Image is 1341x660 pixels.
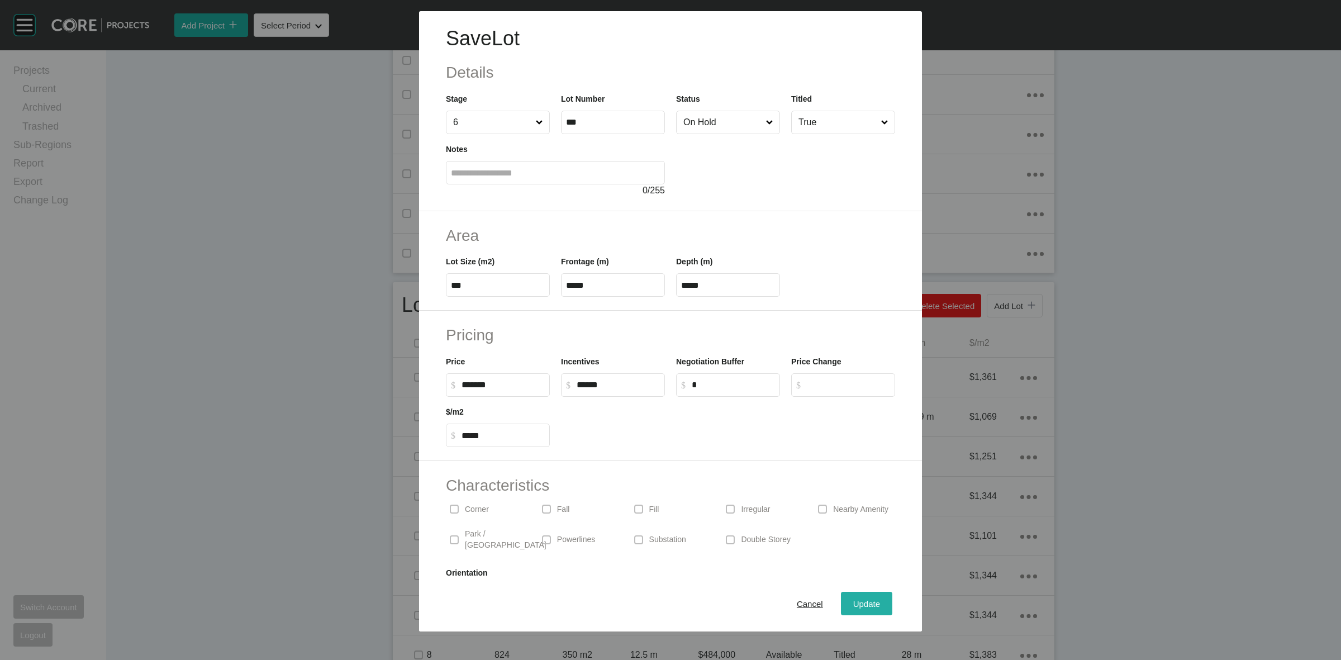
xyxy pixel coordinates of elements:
[797,599,823,609] span: Cancel
[577,380,660,390] input: $
[451,431,455,440] tspan: $
[462,380,545,390] input: $
[446,184,665,197] div: / 255
[791,357,841,366] label: Price Change
[446,324,895,346] h2: Pricing
[446,407,464,416] label: $/m2
[784,592,835,615] button: Cancel
[561,357,599,366] label: Incentives
[676,257,712,266] label: Depth (m)
[853,599,880,609] span: Update
[465,529,546,550] p: Park / [GEOGRAPHIC_DATA]
[681,381,686,390] tspan: $
[879,111,891,134] span: Close menu...
[676,94,700,103] label: Status
[796,111,879,134] input: True
[451,111,534,134] input: 6
[446,357,465,366] label: Price
[676,357,744,366] label: Negotiation Buffer
[649,534,686,545] p: Substation
[692,380,775,390] input: $
[446,568,488,577] label: Orientation
[681,111,764,134] input: On Hold
[446,225,895,246] h2: Area
[561,257,609,266] label: Frontage (m)
[446,61,895,83] h2: Details
[841,592,892,615] button: Update
[764,111,776,134] span: Close menu...
[807,380,890,390] input: $
[446,474,895,496] h2: Characteristics
[446,25,895,53] h1: Save Lot
[446,145,468,154] label: Notes
[643,186,648,195] span: 0
[649,504,659,515] p: Fill
[741,534,791,545] p: Double Storey
[446,94,467,103] label: Stage
[462,431,545,440] input: $
[465,504,489,515] p: Corner
[446,257,494,266] label: Lot Size (m2)
[566,381,570,390] tspan: $
[796,381,801,390] tspan: $
[557,534,595,545] p: Powerlines
[791,94,812,103] label: Titled
[741,504,770,515] p: Irregular
[561,94,605,103] label: Lot Number
[534,111,545,134] span: Close menu...
[557,504,570,515] p: Fall
[833,504,888,515] p: Nearby Amenity
[451,381,455,390] tspan: $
